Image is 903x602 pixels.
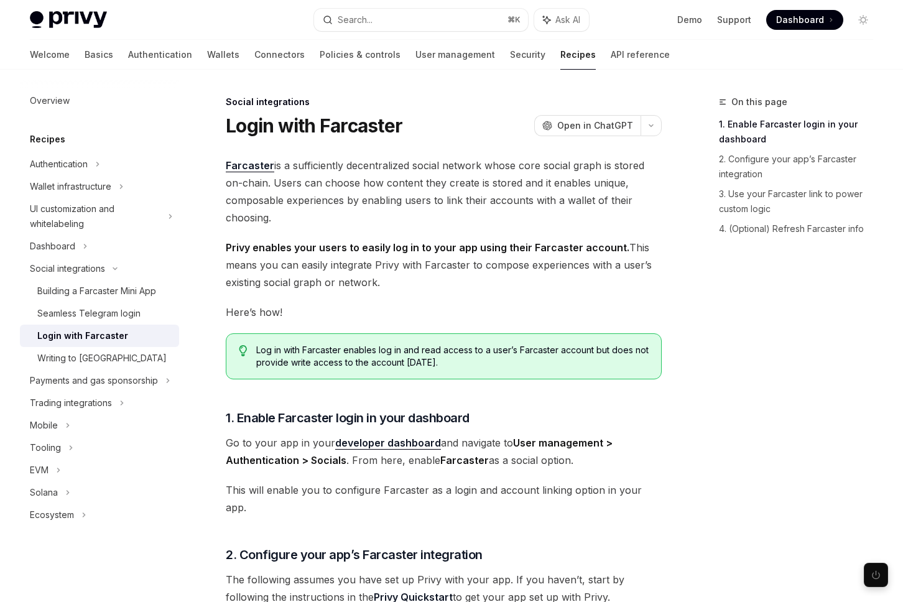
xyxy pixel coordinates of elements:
[85,40,113,70] a: Basics
[510,40,545,70] a: Security
[338,12,373,27] div: Search...
[20,90,179,112] a: Overview
[30,261,105,276] div: Social integrations
[415,40,495,70] a: User management
[226,159,274,172] a: Farcaster
[30,485,58,500] div: Solana
[256,344,649,369] span: Log in with Farcaster enables log in and read access to a user’s Farcaster account but does not p...
[534,9,589,31] button: Ask AI
[719,219,883,239] a: 4. (Optional) Refresh Farcaster info
[37,284,156,299] div: Building a Farcaster Mini App
[20,347,179,369] a: Writing to [GEOGRAPHIC_DATA]
[30,463,49,478] div: EVM
[320,40,401,70] a: Policies & controls
[207,40,239,70] a: Wallets
[226,481,662,516] span: This will enable you to configure Farcaster as a login and account linking option in your app.
[37,328,128,343] div: Login with Farcaster
[776,14,824,26] span: Dashboard
[226,239,662,291] span: This means you can easily integrate Privy with Farcaster to compose experiences with a user’s exi...
[226,546,483,563] span: 2. Configure your app’s Farcaster integration
[534,115,641,136] button: Open in ChatGPT
[440,454,489,466] strong: Farcaster
[557,119,633,132] span: Open in ChatGPT
[719,149,883,184] a: 2. Configure your app’s Farcaster integration
[677,14,702,26] a: Demo
[37,351,167,366] div: Writing to [GEOGRAPHIC_DATA]
[507,15,521,25] span: ⌘ K
[30,440,61,455] div: Tooling
[766,10,843,30] a: Dashboard
[20,302,179,325] a: Seamless Telegram login
[853,10,873,30] button: Toggle dark mode
[731,95,787,109] span: On this page
[128,40,192,70] a: Authentication
[226,303,662,321] span: Here’s how!
[239,345,248,356] svg: Tip
[30,373,158,388] div: Payments and gas sponsorship
[37,306,141,321] div: Seamless Telegram login
[226,241,629,254] strong: Privy enables your users to easily log in to your app using their Farcaster account.
[226,157,662,226] span: is a sufficiently decentralized social network whose core social graph is stored on-chain. Users ...
[30,418,58,433] div: Mobile
[20,280,179,302] a: Building a Farcaster Mini App
[335,437,441,450] a: developer dashboard
[20,325,179,347] a: Login with Farcaster
[30,239,75,254] div: Dashboard
[226,96,662,108] div: Social integrations
[719,184,883,219] a: 3. Use your Farcaster link to power custom logic
[226,114,402,137] h1: Login with Farcaster
[719,114,883,149] a: 1. Enable Farcaster login in your dashboard
[560,40,596,70] a: Recipes
[30,11,107,29] img: light logo
[30,179,111,194] div: Wallet infrastructure
[611,40,670,70] a: API reference
[30,40,70,70] a: Welcome
[30,132,65,147] h5: Recipes
[254,40,305,70] a: Connectors
[30,396,112,410] div: Trading integrations
[314,9,527,31] button: Search...⌘K
[30,507,74,522] div: Ecosystem
[717,14,751,26] a: Support
[555,14,580,26] span: Ask AI
[30,201,160,231] div: UI customization and whitelabeling
[226,434,662,469] span: Go to your app in your and navigate to . From here, enable as a social option.
[30,93,70,108] div: Overview
[226,409,470,427] span: 1. Enable Farcaster login in your dashboard
[30,157,88,172] div: Authentication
